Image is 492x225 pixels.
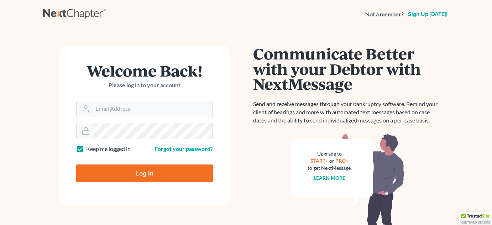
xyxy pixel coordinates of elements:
[308,164,352,172] div: to get NextMessage.
[76,63,213,78] h1: Welcome Back!
[308,150,352,157] div: Upgrade to
[336,158,349,164] a: PRO+
[93,101,213,117] input: overall type: EMAIL_ADDRESS html type: HTML_TYPE_UNSPECIFIED server type: EMAIL_ADDRESS heuristic...
[86,145,131,153] label: Keep me logged in
[365,10,404,19] strong: Not a member?
[311,158,329,164] a: START+
[253,46,442,91] h1: Communicate Better with your Debtor with NextMessage
[76,164,213,182] input: Log In
[76,81,213,89] p: Please log in to your account
[330,158,335,164] span: or
[314,175,346,181] a: Learn more
[155,145,213,152] a: Forgot your password?
[459,211,492,225] div: TrustedSite Certified
[253,100,442,125] p: Send and receive messages through your bankruptcy software. Remind your client of hearings and mo...
[407,11,449,17] a: Sign up [DATE]!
